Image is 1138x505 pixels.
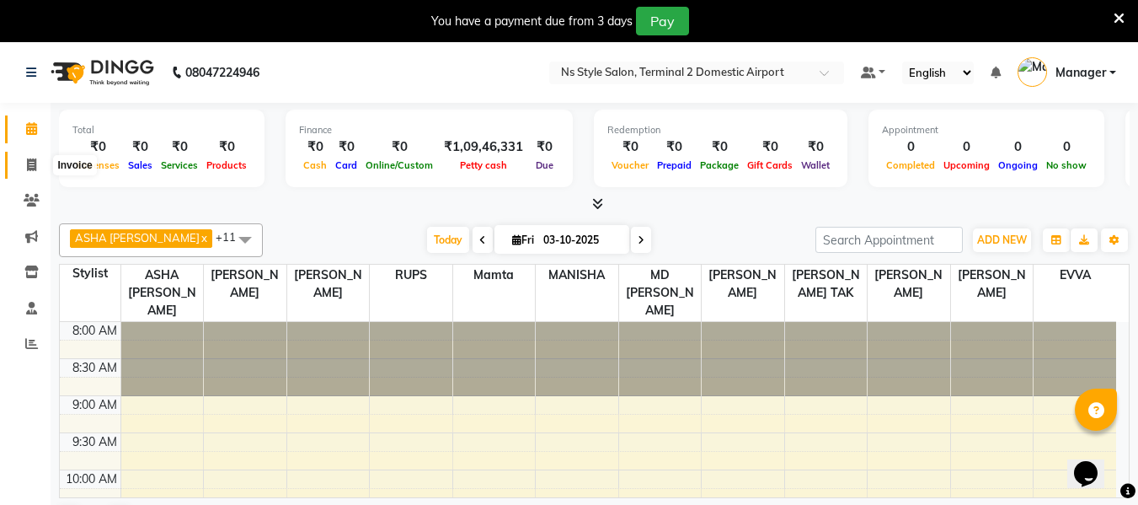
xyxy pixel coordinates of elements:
[427,227,469,253] span: Today
[299,137,331,157] div: ₹0
[743,137,797,157] div: ₹0
[456,159,511,171] span: Petty cash
[370,265,452,286] span: RUPS
[1034,265,1116,286] span: EVVA
[202,137,251,157] div: ₹0
[62,470,120,488] div: 10:00 AM
[815,227,963,253] input: Search Appointment
[431,13,633,30] div: You have a payment due from 3 days
[532,159,558,171] span: Due
[973,228,1031,252] button: ADD NEW
[157,137,202,157] div: ₹0
[200,231,207,244] a: x
[60,265,120,282] div: Stylist
[702,265,784,304] span: [PERSON_NAME]
[204,265,286,304] span: [PERSON_NAME]
[636,7,689,35] button: Pay
[69,433,120,451] div: 9:30 AM
[939,137,994,157] div: 0
[538,228,622,253] input: 2025-10-03
[868,265,950,304] span: [PERSON_NAME]
[696,159,743,171] span: Package
[361,159,437,171] span: Online/Custom
[785,265,868,304] span: [PERSON_NAME] TAK
[994,159,1042,171] span: Ongoing
[287,265,370,304] span: [PERSON_NAME]
[75,231,200,244] span: ASHA [PERSON_NAME]
[72,123,251,137] div: Total
[882,159,939,171] span: Completed
[437,137,530,157] div: ₹1,09,46,331
[69,396,120,414] div: 9:00 AM
[882,123,1091,137] div: Appointment
[53,155,96,175] div: Invoice
[124,159,157,171] span: Sales
[1042,159,1091,171] span: No show
[72,137,124,157] div: ₹0
[453,265,536,286] span: Mamta
[331,137,361,157] div: ₹0
[1067,438,1121,488] iframe: chat widget
[508,234,538,246] span: Fri
[536,265,618,286] span: MANISHA
[977,234,1027,246] span: ADD NEW
[607,159,653,171] span: Voucher
[43,49,158,96] img: logo
[743,159,797,171] span: Gift Cards
[1018,57,1047,87] img: Manager
[157,159,202,171] span: Services
[299,123,559,137] div: Finance
[882,137,939,157] div: 0
[607,137,653,157] div: ₹0
[1055,64,1106,82] span: Manager
[951,265,1034,304] span: [PERSON_NAME]
[202,159,251,171] span: Products
[607,123,834,137] div: Redemption
[185,49,259,96] b: 08047224946
[69,359,120,377] div: 8:30 AM
[994,137,1042,157] div: 0
[216,230,248,244] span: +11
[696,137,743,157] div: ₹0
[530,137,559,157] div: ₹0
[797,159,834,171] span: Wallet
[299,159,331,171] span: Cash
[797,137,834,157] div: ₹0
[121,265,204,321] span: ASHA [PERSON_NAME]
[1042,137,1091,157] div: 0
[653,159,696,171] span: Prepaid
[939,159,994,171] span: Upcoming
[124,137,157,157] div: ₹0
[331,159,361,171] span: Card
[361,137,437,157] div: ₹0
[619,265,702,321] span: MD [PERSON_NAME]
[653,137,696,157] div: ₹0
[69,322,120,340] div: 8:00 AM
